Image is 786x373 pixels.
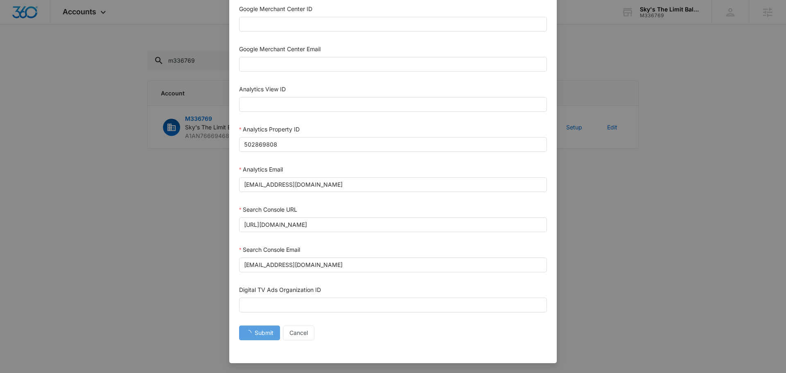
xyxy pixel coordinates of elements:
[239,97,547,112] input: Analytics View ID
[239,286,321,293] label: Digital TV Ads Organization ID
[239,17,547,32] input: Google Merchant Center ID
[239,137,547,152] input: Analytics Property ID
[239,217,547,232] input: Search Console URL
[239,45,321,52] label: Google Merchant Center Email
[239,86,286,93] label: Analytics View ID
[239,5,312,12] label: Google Merchant Center ID
[289,328,308,337] span: Cancel
[239,126,300,133] label: Analytics Property ID
[239,166,283,173] label: Analytics Email
[239,206,297,213] label: Search Console URL
[255,328,273,337] span: Submit
[239,298,547,312] input: Digital TV Ads Organization ID
[246,330,255,336] span: loading
[239,57,547,72] input: Google Merchant Center Email
[283,326,314,340] button: Cancel
[239,326,280,340] button: Submit
[239,258,547,272] input: Search Console Email
[239,246,300,253] label: Search Console Email
[239,177,547,192] input: Analytics Email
